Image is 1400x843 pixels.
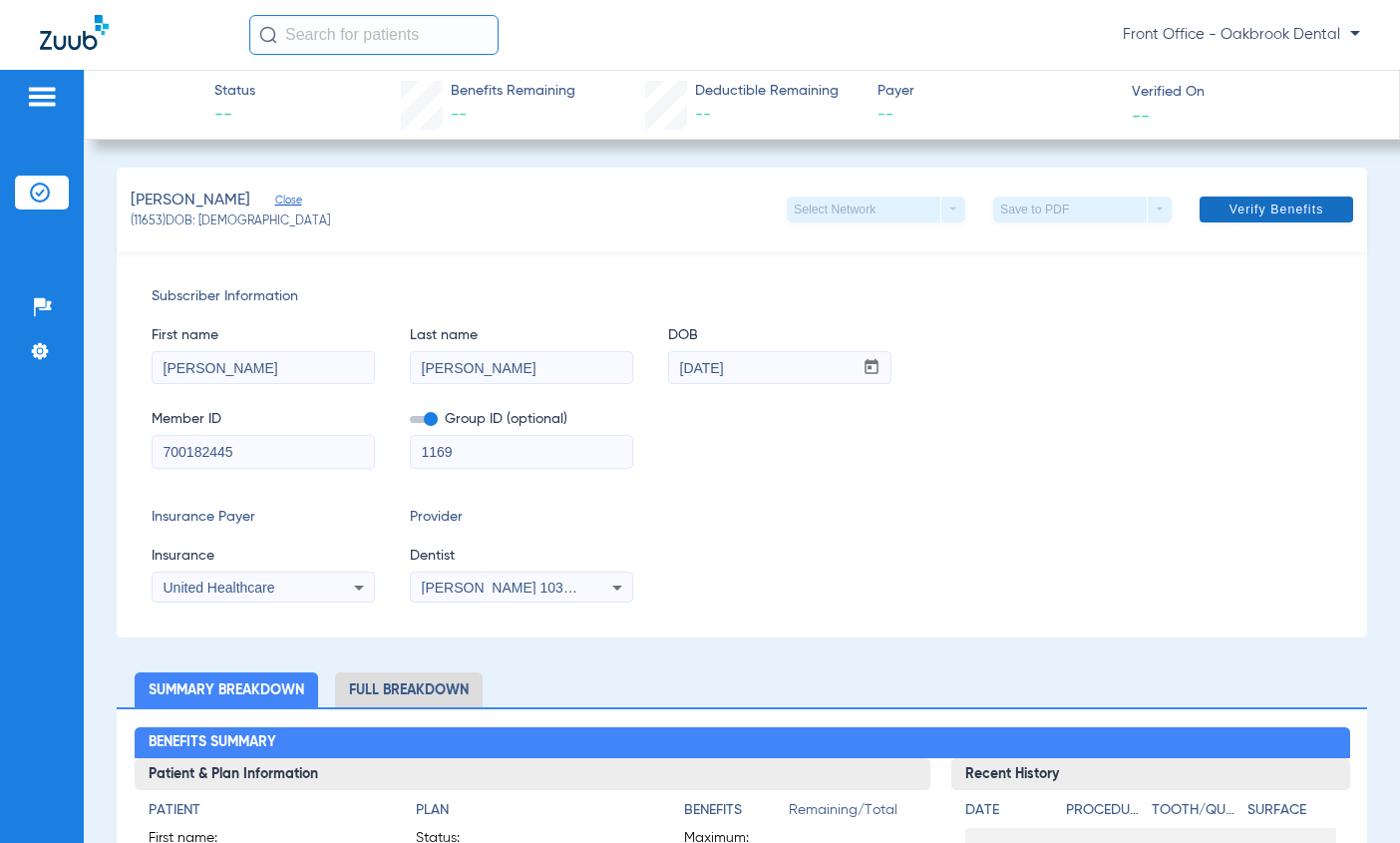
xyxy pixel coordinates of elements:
[1066,800,1145,821] h4: Procedure
[1229,202,1324,217] span: Verify Benefits
[1247,800,1336,821] h4: Surface
[695,107,711,123] span: --
[410,325,633,346] span: Last name
[1132,82,1368,103] span: Verified On
[410,507,633,528] span: Provider
[684,800,789,828] app-breakdown-title: Benefits
[451,81,575,102] span: Benefits Remaining
[965,800,1049,828] app-breakdown-title: Date
[853,352,891,384] button: Open calendar
[164,580,275,596] span: United Healthcare
[135,727,1350,759] h2: Benefits Summary
[951,758,1349,790] h3: Recent History
[410,409,633,430] span: Group ID (optional)
[152,286,1332,307] span: Subscriber Information
[1152,800,1240,821] h4: Tooth/Quad
[135,758,931,790] h3: Patient & Plan Information
[877,81,1114,102] span: Payer
[422,580,618,596] span: [PERSON_NAME] 1033601695
[214,81,255,102] span: Status
[40,15,109,50] img: Zuub Logo
[1066,800,1145,828] app-breakdown-title: Procedure
[695,81,839,102] span: Deductible Remaining
[451,107,467,123] span: --
[131,213,330,231] span: (11653) DOB: [DEMOGRAPHIC_DATA]
[789,800,917,828] span: Remaining/Total
[1300,747,1400,843] iframe: Chat Widget
[416,800,649,821] h4: Plan
[149,800,382,821] h4: Patient
[152,507,375,528] span: Insurance Payer
[965,800,1049,821] h4: Date
[684,800,789,821] h4: Benefits
[152,546,375,567] span: Insurance
[135,672,318,707] li: Summary Breakdown
[1200,197,1353,222] button: Verify Benefits
[26,85,58,109] img: hamburger-icon
[131,189,250,213] span: [PERSON_NAME]
[1132,105,1150,126] span: --
[152,325,375,346] span: First name
[1152,800,1240,828] app-breakdown-title: Tooth/Quad
[1123,25,1360,45] span: Front Office - Oakbrook Dental
[1247,800,1336,828] app-breakdown-title: Surface
[275,194,293,212] span: Close
[877,103,1114,128] span: --
[214,103,255,128] span: --
[335,672,483,707] li: Full Breakdown
[249,15,499,55] input: Search for patients
[259,26,277,44] img: Search Icon
[410,546,633,567] span: Dentist
[668,325,891,346] span: DOB
[152,409,375,430] span: Member ID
